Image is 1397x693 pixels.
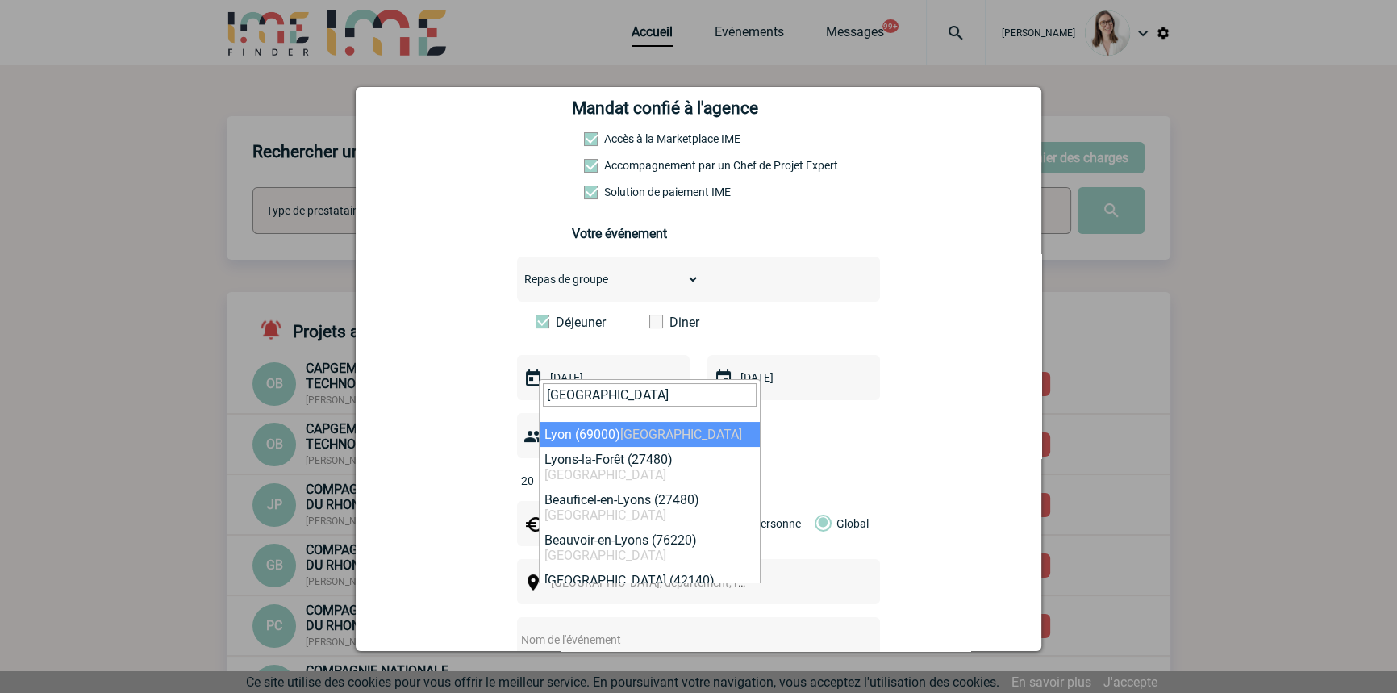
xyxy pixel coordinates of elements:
[572,226,826,241] h3: Votre événement
[584,186,655,198] label: Conformité aux process achat client, Prise en charge de la facturation, Mutualisation de plusieur...
[540,422,760,447] li: Lyon (69000)
[540,568,760,608] li: [GEOGRAPHIC_DATA] (42140)
[584,132,655,145] label: Accès à la Marketplace IME
[736,367,848,388] input: Date de fin
[551,576,775,589] span: [GEOGRAPHIC_DATA], département, région...
[649,315,742,330] label: Diner
[815,501,825,546] label: Global
[546,367,657,388] input: Date de début
[540,528,760,568] li: Beauvoir-en-Lyons (76220)
[544,548,666,563] span: [GEOGRAPHIC_DATA]
[540,487,760,528] li: Beauficel-en-Lyons (27480)
[544,467,666,482] span: [GEOGRAPHIC_DATA]
[540,447,760,487] li: Lyons-la-Forêt (27480)
[584,159,655,172] label: Prestation payante
[572,98,758,118] h4: Mandat confié à l'agence
[536,315,628,330] label: Déjeuner
[517,470,669,491] input: Nombre de participants
[620,427,742,442] span: [GEOGRAPHIC_DATA]
[544,507,666,523] span: [GEOGRAPHIC_DATA]
[517,629,837,650] input: Nom de l'événement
